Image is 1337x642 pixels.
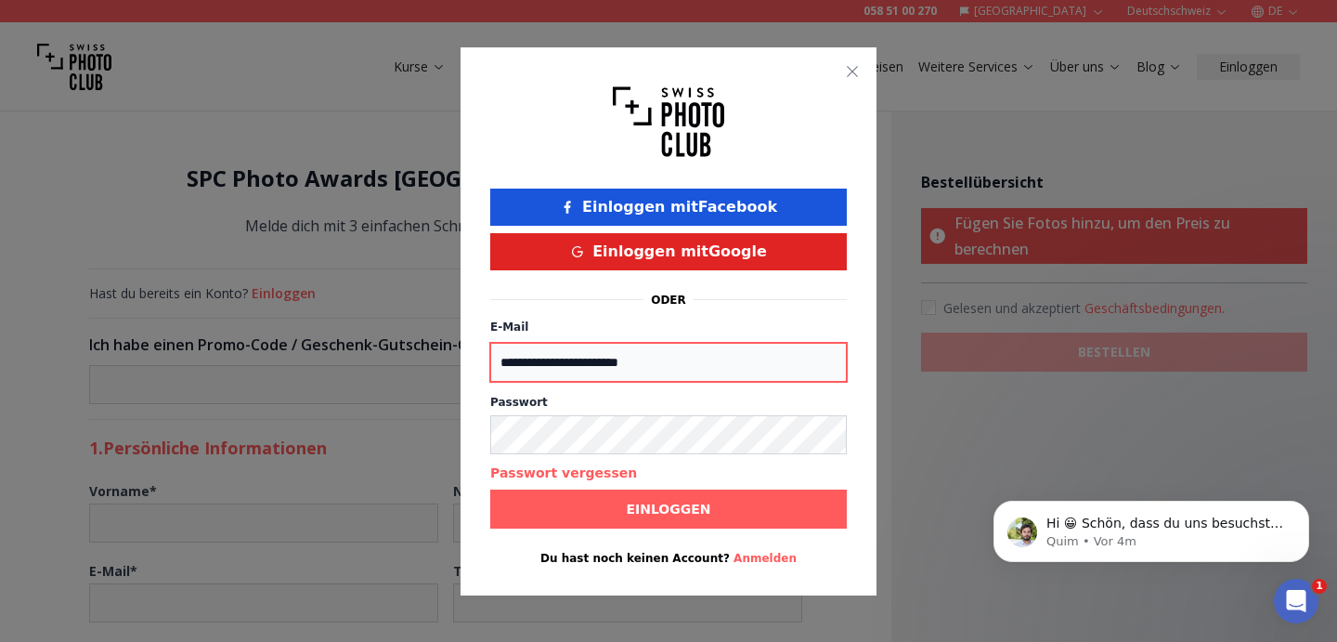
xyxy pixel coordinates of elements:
iframe: Intercom notifications Nachricht [966,462,1337,592]
span: 1 [1312,579,1327,594]
label: Passwort [490,395,847,410]
button: Einloggen [490,490,847,529]
iframe: Intercom live chat [1274,579,1318,623]
p: oder [651,293,686,308]
b: Einloggen [626,500,710,518]
button: Anmelden [733,551,797,566]
button: Passwort vergessen [490,464,637,482]
img: Swiss photo club [613,77,724,166]
label: E-Mail [490,321,528,334]
button: Einloggen mitGoogle [490,233,847,270]
button: Einloggen mitFacebook [490,189,847,226]
p: Du hast noch keinen Account? [490,551,847,566]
